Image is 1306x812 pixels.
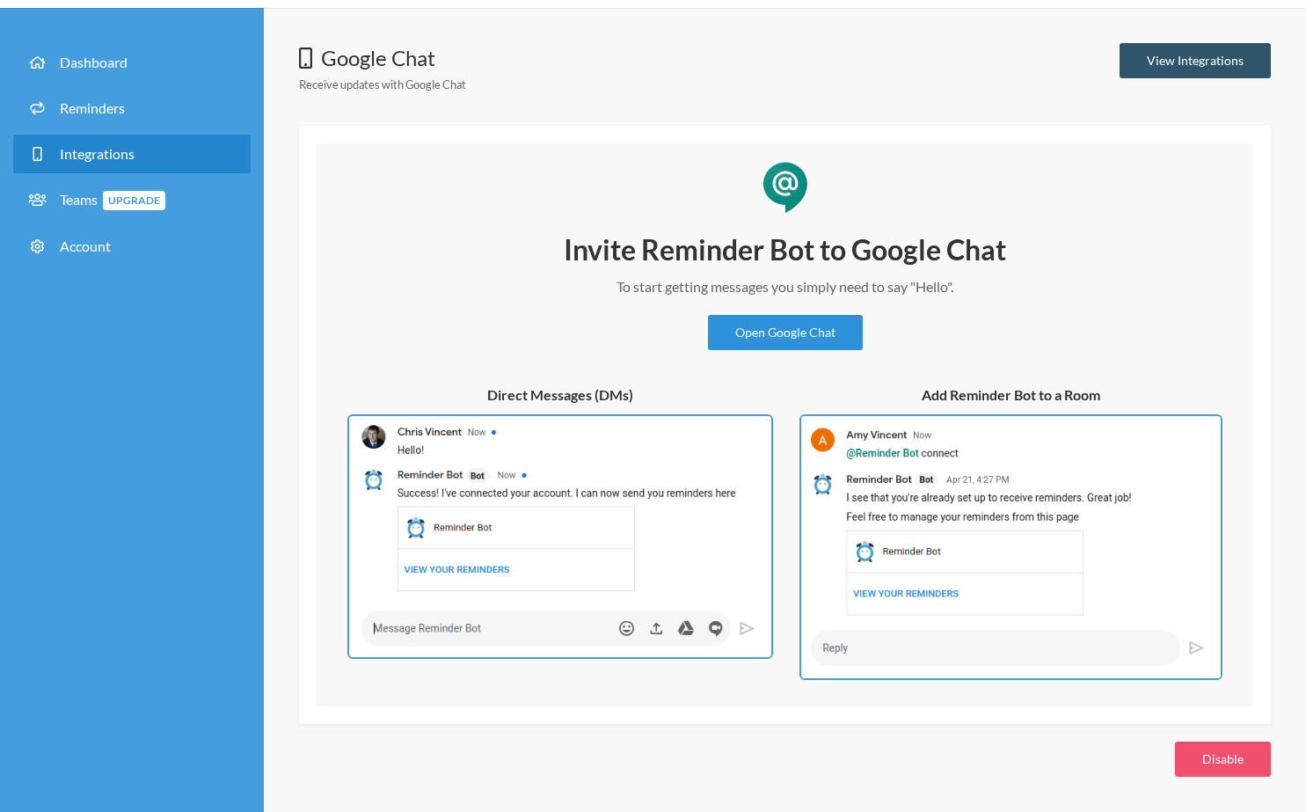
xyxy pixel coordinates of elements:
a: Dashboard [13,43,251,82]
h5: Add Reminder Bot to a Room [799,385,1222,405]
a: View Integrations [1120,43,1271,78]
span: Dashboard [60,54,128,70]
p: To start getting messages you simply need to say "Hello". [522,276,1049,297]
a: Open Google Chat [708,315,863,350]
span: Reminders [60,99,125,116]
span: Account [60,238,111,254]
small: Receive updates with Google Chat [299,77,466,91]
span: Upgrade [103,191,165,210]
span: Teams [60,191,165,208]
a: Integrations [13,135,251,173]
h2: Invite Reminder Bot to Google Chat [522,231,1049,268]
span: Integrations [60,145,135,162]
h5: Direct Messages (DMs) [347,385,773,405]
a: Reminders [13,89,251,128]
button: Disable [1175,742,1271,777]
a: Account [13,227,251,266]
a: TeamsUpgrade [13,180,251,220]
h1: Google Chat [299,43,466,73]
